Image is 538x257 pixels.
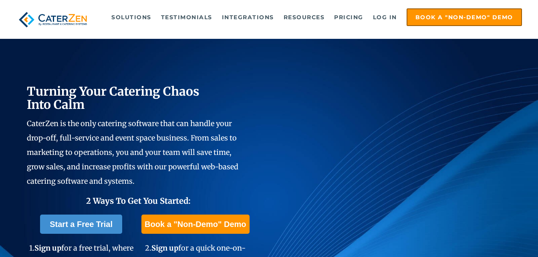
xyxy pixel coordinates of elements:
[280,9,329,25] a: Resources
[157,9,216,25] a: Testimonials
[407,8,522,26] a: Book a "Non-Demo" Demo
[34,243,61,253] span: Sign up
[16,8,89,31] img: caterzen
[27,84,199,112] span: Turning Your Catering Chaos Into Calm
[40,215,122,234] a: Start a Free Trial
[107,9,155,25] a: Solutions
[27,119,238,186] span: CaterZen is the only catering software that can handle your drop-off, full-service and event spac...
[141,215,249,234] a: Book a "Non-Demo" Demo
[330,9,367,25] a: Pricing
[103,8,522,26] div: Navigation Menu
[86,196,191,206] span: 2 Ways To Get You Started:
[369,9,401,25] a: Log in
[218,9,278,25] a: Integrations
[151,243,178,253] span: Sign up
